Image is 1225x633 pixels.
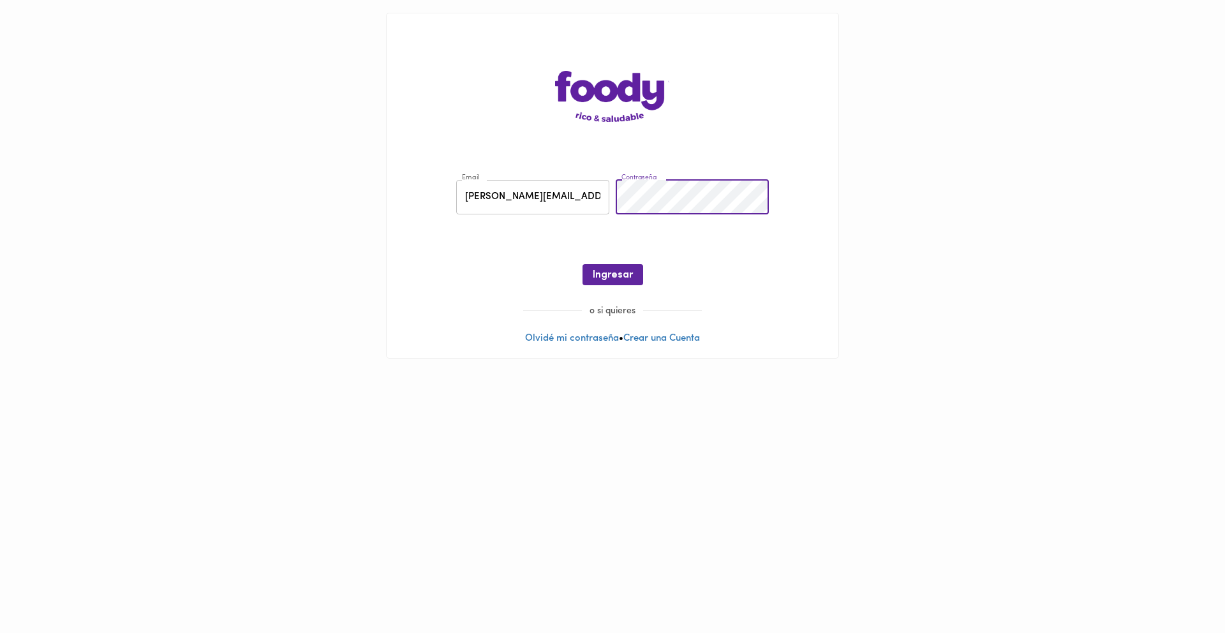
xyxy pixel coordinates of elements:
[583,264,643,285] button: Ingresar
[582,306,643,316] span: o si quieres
[387,13,838,358] div: •
[525,334,619,343] a: Olvidé mi contraseña
[623,334,700,343] a: Crear una Cuenta
[593,269,633,281] span: Ingresar
[456,180,609,215] input: pepitoperez@gmail.com
[555,71,670,122] img: logo-main-page.png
